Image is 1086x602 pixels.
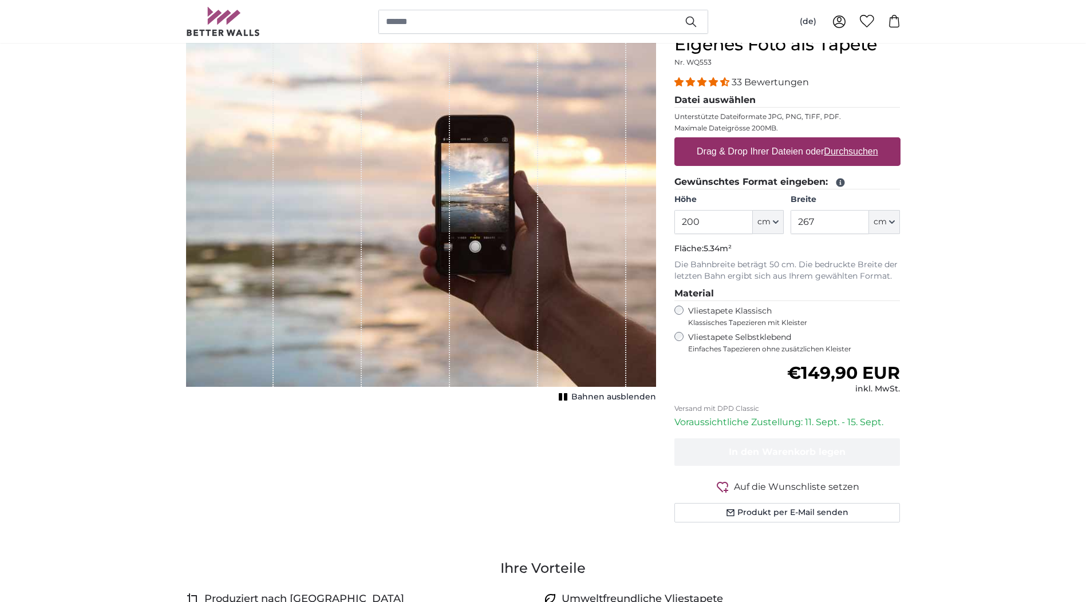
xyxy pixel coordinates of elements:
[186,34,656,405] div: 1 of 1
[688,306,891,327] label: Vliestapete Klassisch
[874,216,887,228] span: cm
[688,344,901,354] span: Einfaches Tapezieren ohne zusätzlichen Kleister
[674,480,901,494] button: Auf die Wunschliste setzen
[757,216,771,228] span: cm
[674,259,901,282] p: Die Bahnbreite beträgt 50 cm. Die bedruckte Breite der letzten Bahn ergibt sich aus Ihrem gewählt...
[824,146,878,156] u: Durchsuchen
[674,194,784,205] label: Höhe
[753,210,784,234] button: cm
[674,124,901,133] p: Maximale Dateigrösse 200MB.
[732,77,809,88] span: 33 Bewertungen
[674,503,901,522] button: Produkt per E-Mail senden
[674,58,712,66] span: Nr. WQ553
[674,404,901,413] p: Versand mit DPD Classic
[734,480,859,494] span: Auf die Wunschliste setzen
[729,446,846,457] span: In den Warenkorb legen
[787,362,900,383] span: €149,90 EUR
[674,438,901,466] button: In den Warenkorb legen
[869,210,900,234] button: cm
[674,287,901,301] legend: Material
[555,389,656,405] button: Bahnen ausblenden
[571,391,656,403] span: Bahnen ausblenden
[674,77,732,88] span: 4.33 stars
[674,243,901,255] p: Fläche:
[674,415,901,429] p: Voraussichtliche Zustellung: 11. Sept. - 15. Sept.
[787,383,900,395] div: inkl. MwSt.
[688,332,901,354] label: Vliestapete Selbstklebend
[704,243,732,254] span: 5.34m²
[692,140,883,163] label: Drag & Drop Ihrer Dateien oder
[791,194,900,205] label: Breite
[791,11,826,32] button: (de)
[674,93,901,108] legend: Datei auswählen
[674,175,901,189] legend: Gewünschtes Format eingeben:
[674,34,901,55] h1: Eigenes Foto als Tapete
[674,112,901,121] p: Unterstützte Dateiformate JPG, PNG, TIFF, PDF.
[186,7,260,36] img: Betterwalls
[688,318,891,327] span: Klassisches Tapezieren mit Kleister
[186,559,901,577] h3: Ihre Vorteile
